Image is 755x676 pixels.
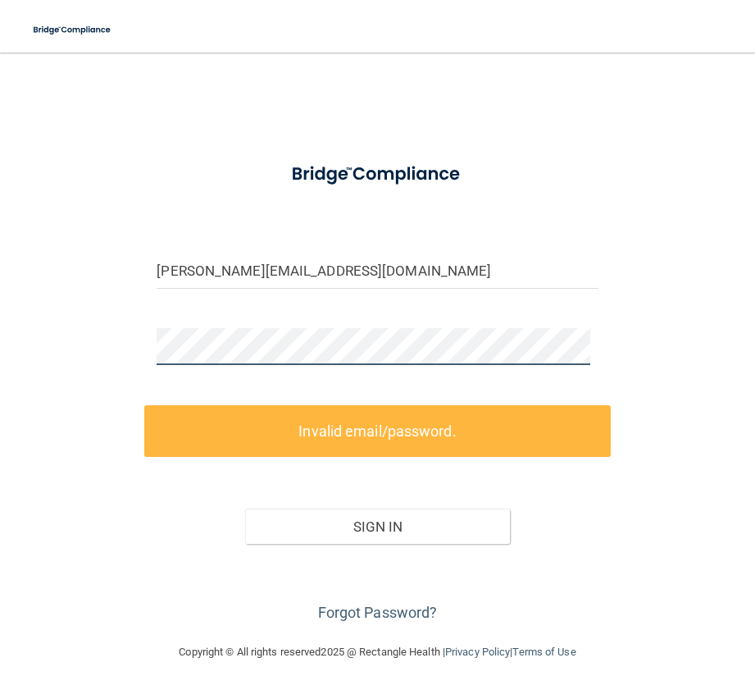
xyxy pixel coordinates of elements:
button: Sign In [245,509,510,545]
a: Privacy Policy [445,646,510,658]
label: Invalid email/password. [144,405,610,457]
a: Terms of Use [512,646,575,658]
input: Email [157,252,598,289]
img: bridge_compliance_login_screen.278c3ca4.svg [25,13,121,47]
a: Forgot Password? [318,604,438,621]
img: bridge_compliance_login_screen.278c3ca4.svg [273,151,481,198]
